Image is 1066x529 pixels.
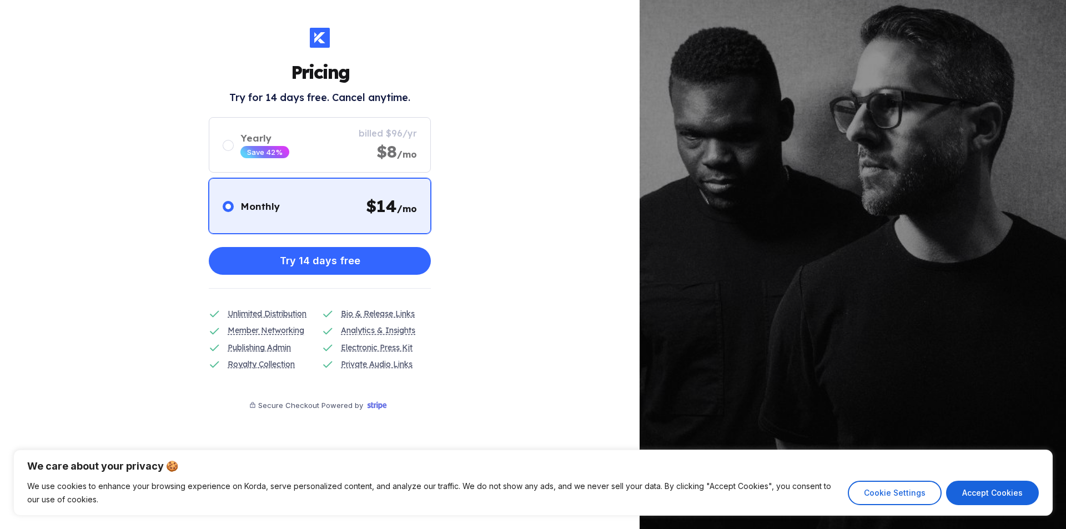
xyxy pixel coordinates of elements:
p: We use cookies to enhance your browsing experience on Korda, serve personalized content, and anal... [27,480,839,506]
div: Member Networking [228,324,304,336]
button: Accept Cookies [946,481,1039,505]
h1: Pricing [291,61,349,83]
div: Bio & Release Links [341,308,415,320]
p: We care about your privacy 🍪 [27,460,1039,473]
div: Publishing Admin [228,341,291,354]
div: $8 [376,141,417,162]
div: Secure Checkout Powered by [258,401,363,410]
div: Monthly [240,200,280,212]
div: Royalty Collection [228,358,295,370]
div: billed $96/yr [359,128,417,139]
button: Cookie Settings [848,481,942,505]
div: Save 42% [247,148,283,157]
span: /mo [397,203,417,214]
div: Private Audio Links [341,358,413,370]
div: Analytics & Insights [341,324,415,336]
span: /mo [397,149,417,160]
button: Try 14 days free [209,247,431,275]
h2: Try for 14 days free. Cancel anytime. [229,91,410,104]
div: Unlimited Distribution [228,308,306,320]
div: Electronic Press Kit [341,341,413,354]
div: Yearly [240,132,289,144]
div: Try 14 days free [280,250,360,272]
div: $ 14 [366,195,417,216]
